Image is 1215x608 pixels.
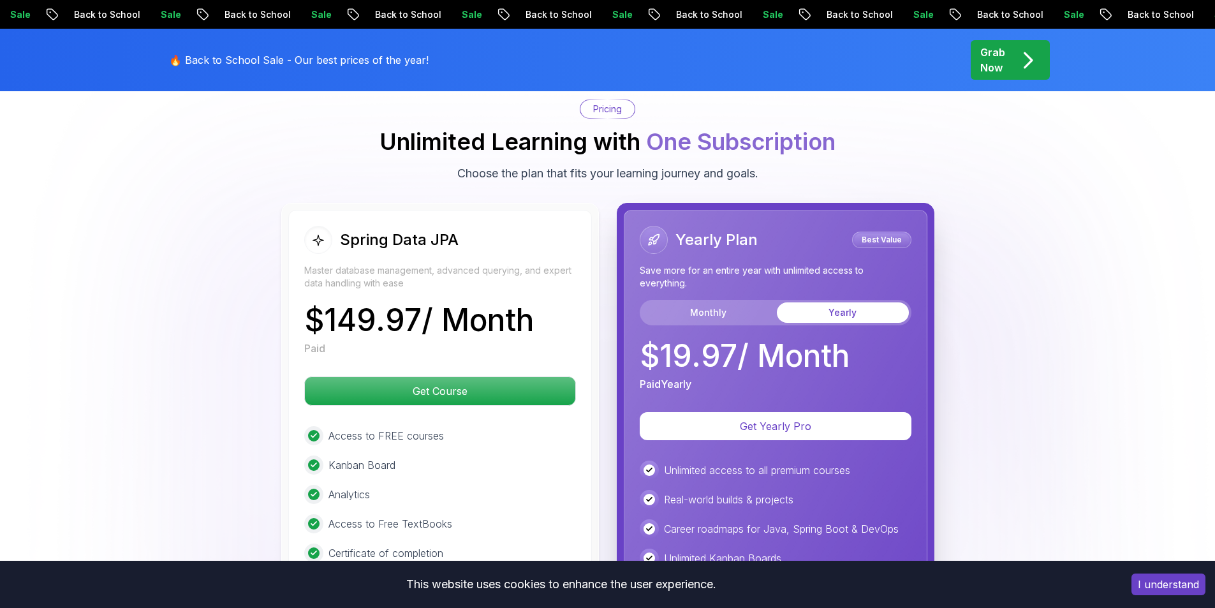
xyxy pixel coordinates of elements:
[300,8,341,21] p: Sale
[514,8,601,21] p: Back to School
[450,8,491,21] p: Sale
[63,8,149,21] p: Back to School
[642,302,774,323] button: Monthly
[980,45,1005,75] p: Grab Now
[304,385,576,397] a: Get Course
[364,8,450,21] p: Back to School
[854,234,909,246] p: Best Value
[640,412,911,440] button: Get Yearly Pro
[815,8,902,21] p: Back to School
[777,302,909,323] button: Yearly
[902,8,943,21] p: Sale
[328,428,444,443] p: Access to FREE courses
[664,463,850,478] p: Unlimited access to all premium courses
[169,52,429,68] p: 🔥 Back to School Sale - Our best prices of the year!
[675,230,758,250] h2: Yearly Plan
[664,551,781,566] p: Unlimited Kanban Boards
[213,8,300,21] p: Back to School
[340,230,459,250] h2: Spring Data JPA
[640,420,911,433] a: Get Yearly Pro
[601,8,642,21] p: Sale
[305,377,575,405] p: Get Course
[640,264,911,290] p: Save more for an entire year with unlimited access to everything.
[304,264,576,290] p: Master database management, advanced querying, and expert data handling with ease
[966,8,1052,21] p: Back to School
[664,492,793,507] p: Real-world builds & projects
[328,516,452,531] p: Access to Free TextBooks
[1116,8,1203,21] p: Back to School
[751,8,792,21] p: Sale
[664,521,899,537] p: Career roadmaps for Java, Spring Boot & DevOps
[457,165,758,182] p: Choose the plan that fits your learning journey and goals.
[665,8,751,21] p: Back to School
[10,570,1112,598] div: This website uses cookies to enhance the user experience.
[328,545,443,561] p: Certificate of completion
[640,341,850,371] p: $ 19.97 / Month
[646,128,836,156] span: One Subscription
[593,103,622,115] p: Pricing
[1131,574,1205,595] button: Accept cookies
[304,376,576,406] button: Get Course
[149,8,190,21] p: Sale
[1052,8,1093,21] p: Sale
[379,129,836,154] h2: Unlimited Learning with
[640,376,691,392] p: Paid Yearly
[328,487,370,502] p: Analytics
[328,457,395,473] p: Kanban Board
[304,305,534,336] p: $ 149.97 / Month
[304,341,325,356] p: Paid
